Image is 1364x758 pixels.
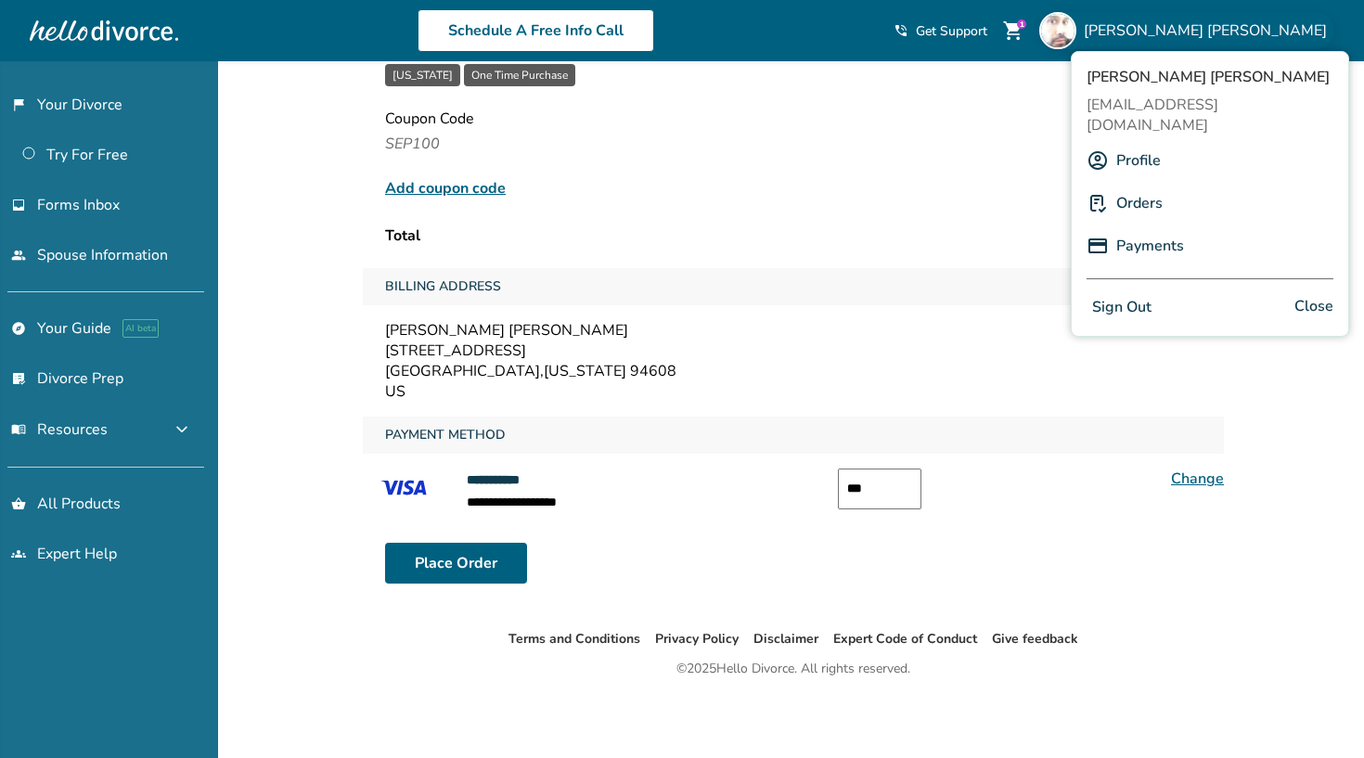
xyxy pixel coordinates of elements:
div: 1 [1017,19,1026,29]
a: Expert Code of Conduct [833,630,977,648]
a: Schedule A Free Info Call [418,9,654,52]
span: Forms Inbox [37,195,120,215]
span: shopping_basket [11,496,26,511]
button: Place Order [385,543,527,584]
span: menu_book [11,422,26,437]
img: VISA [363,469,444,507]
img: P [1087,235,1109,257]
span: list_alt_check [11,371,26,386]
div: [PERSON_NAME] [PERSON_NAME] [385,320,1202,340]
span: Coupon Code [385,109,474,129]
a: Privacy Policy [655,630,739,648]
span: [EMAIL_ADDRESS][DOMAIN_NAME] [1087,95,1333,135]
span: people [11,248,26,263]
span: groups [11,546,26,561]
span: Payment Method [378,417,513,454]
iframe: Chat Widget [1271,669,1364,758]
span: Get Support [916,22,987,40]
button: One Time Purchase [464,64,575,86]
a: Profile [1116,143,1161,178]
a: Terms and Conditions [508,630,640,648]
a: Change [1171,469,1224,489]
span: Add coupon code [385,177,506,199]
span: Billing Address [378,268,508,305]
span: Resources [11,419,108,440]
img: P [1087,192,1109,214]
div: © 2025 Hello Divorce. All rights reserved. [676,658,910,680]
span: AI beta [122,319,159,338]
span: shopping_cart [1002,19,1024,42]
div: US [385,381,1202,402]
span: flag_2 [11,97,26,112]
span: expand_more [171,418,193,441]
span: SEP100 [385,133,440,155]
span: Total [385,225,420,246]
a: phone_in_talkGet Support [894,22,987,40]
span: phone_in_talk [894,23,908,38]
div: [GEOGRAPHIC_DATA] , [US_STATE] 94608 [385,361,1202,381]
span: [PERSON_NAME] [PERSON_NAME] [1087,67,1333,87]
img: A [1087,149,1109,172]
span: [PERSON_NAME] [PERSON_NAME] [1084,20,1334,41]
div: [STREET_ADDRESS] [385,340,1202,361]
a: Orders [1116,186,1163,221]
a: Payments [1116,228,1184,263]
span: Close [1294,294,1333,321]
span: explore [11,321,26,336]
button: Sign Out [1087,294,1157,321]
img: René Alvarez [1039,12,1076,49]
li: Give feedback [992,628,1078,650]
span: inbox [11,198,26,212]
button: [US_STATE] [385,64,460,86]
li: Disclaimer [753,628,818,650]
